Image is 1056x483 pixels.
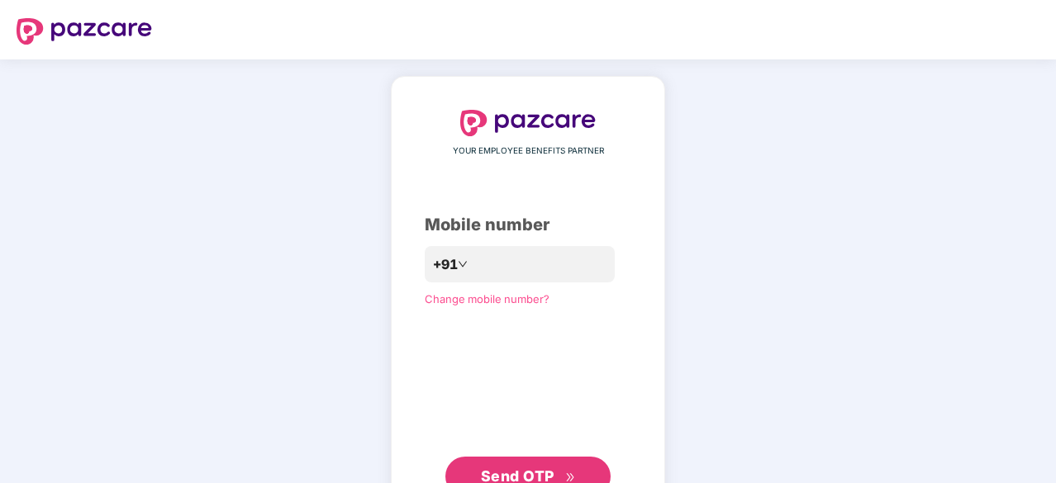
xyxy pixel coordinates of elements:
span: +91 [433,254,458,275]
a: Change mobile number? [425,292,549,305]
span: double-right [565,472,576,483]
span: down [458,259,468,269]
span: YOUR EMPLOYEE BENEFITS PARTNER [453,144,604,158]
div: Mobile number [425,212,631,238]
img: logo [460,110,596,136]
img: logo [17,18,152,45]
